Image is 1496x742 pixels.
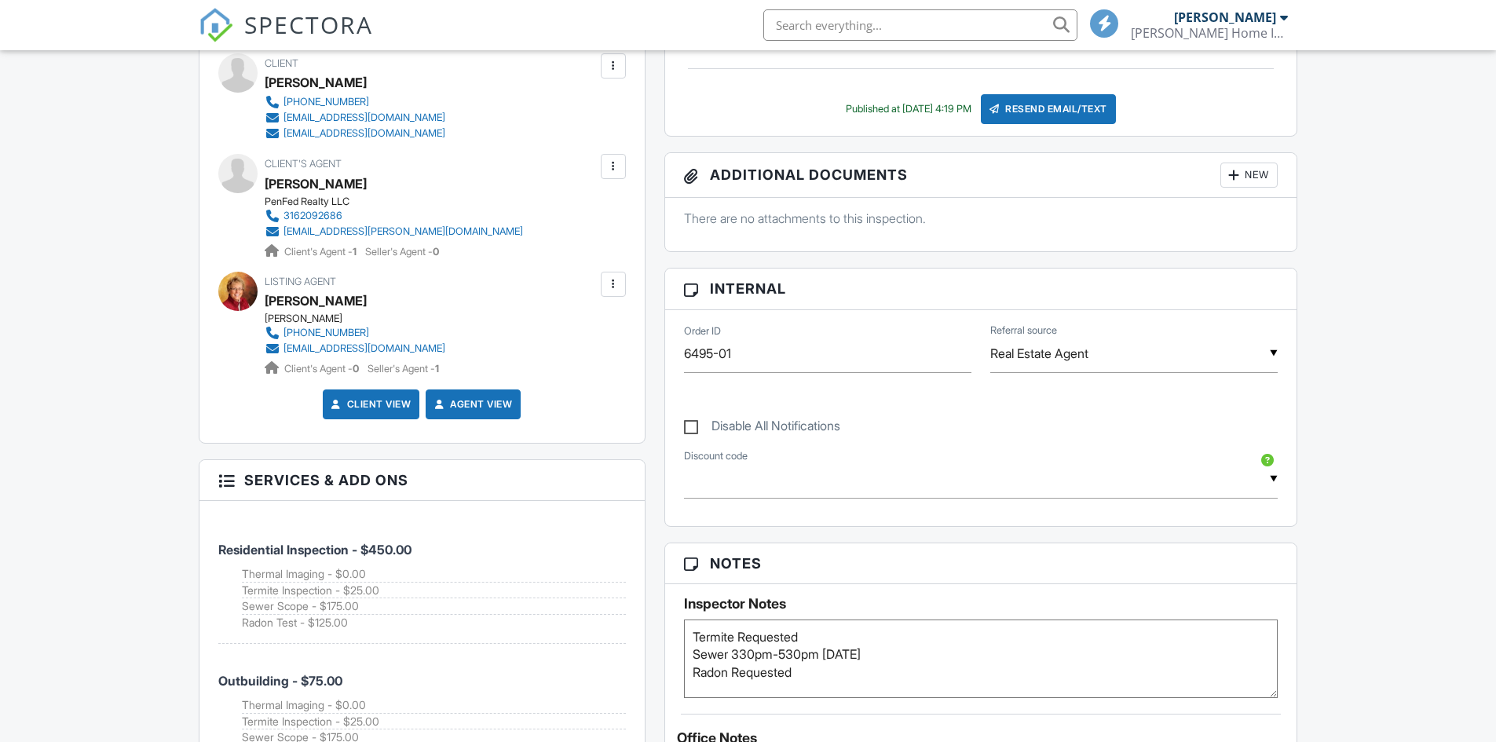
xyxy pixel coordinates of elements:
div: [PHONE_NUMBER] [283,96,369,108]
li: Add on: Termite Inspection [242,583,626,599]
h3: Notes [665,543,1297,584]
strong: 0 [433,246,439,258]
div: Resend Email/Text [981,94,1116,124]
div: New [1220,163,1278,188]
span: Seller's Agent - [365,246,439,258]
textarea: Termite Requested Sewer 330pm-530pm [DATE] Radon Requested [684,620,1278,698]
h3: Additional Documents [665,153,1297,198]
strong: 1 [353,246,357,258]
div: PenFed Realty LLC [265,196,536,208]
label: Order ID [684,324,721,338]
li: Add on: Thermal Imaging [242,697,626,714]
a: [EMAIL_ADDRESS][PERSON_NAME][DOMAIN_NAME] [265,224,523,239]
span: Seller's Agent - [368,363,439,375]
span: Outbuilding - $75.00 [218,673,342,689]
a: [PHONE_NUMBER] [265,325,445,341]
a: 3162092686 [265,208,523,224]
label: Disable All Notifications [684,419,840,438]
div: [EMAIL_ADDRESS][DOMAIN_NAME] [283,111,445,124]
span: Client [265,57,298,69]
a: [PHONE_NUMBER] [265,94,445,110]
span: Residential Inspection - $450.00 [218,542,411,557]
strong: 0 [353,363,359,375]
label: Discount code [684,449,748,463]
p: There are no attachments to this inspection. [684,210,1278,227]
h3: Internal [665,269,1297,309]
a: [PERSON_NAME] [265,172,367,196]
strong: 1 [435,363,439,375]
div: [EMAIL_ADDRESS][PERSON_NAME][DOMAIN_NAME] [283,225,523,238]
div: Bjostad Home Inspections [1131,25,1288,41]
span: Client's Agent [265,158,342,170]
li: Add on: Sewer Scope [242,598,626,615]
span: SPECTORA [244,8,373,41]
div: [PERSON_NAME] [1174,9,1276,25]
li: Add on: Radon Test [242,615,626,631]
div: [EMAIL_ADDRESS][DOMAIN_NAME] [283,342,445,355]
a: [EMAIL_ADDRESS][DOMAIN_NAME] [265,341,445,356]
a: [EMAIL_ADDRESS][DOMAIN_NAME] [265,126,445,141]
label: Referral source [990,323,1057,338]
div: Published at [DATE] 4:19 PM [846,103,971,115]
div: [PHONE_NUMBER] [283,327,369,339]
div: [EMAIL_ADDRESS][DOMAIN_NAME] [283,127,445,140]
img: The Best Home Inspection Software - Spectora [199,8,233,42]
div: [PERSON_NAME] [265,71,367,94]
a: Agent View [431,397,512,412]
span: Client's Agent - [284,363,361,375]
div: [PERSON_NAME] [265,313,458,325]
h3: Services & Add ons [199,460,645,501]
li: Add on: Thermal Imaging [242,566,626,583]
input: Search everything... [763,9,1077,41]
h5: Inspector Notes [684,596,1278,612]
a: [PERSON_NAME] [265,289,367,313]
a: Client View [328,397,411,412]
div: 3162092686 [283,210,342,222]
span: Listing Agent [265,276,336,287]
span: Client's Agent - [284,246,359,258]
a: SPECTORA [199,21,373,54]
li: Service: Residential Inspection [218,513,626,644]
a: [EMAIL_ADDRESS][DOMAIN_NAME] [265,110,445,126]
li: Add on: Termite Inspection [242,714,626,730]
